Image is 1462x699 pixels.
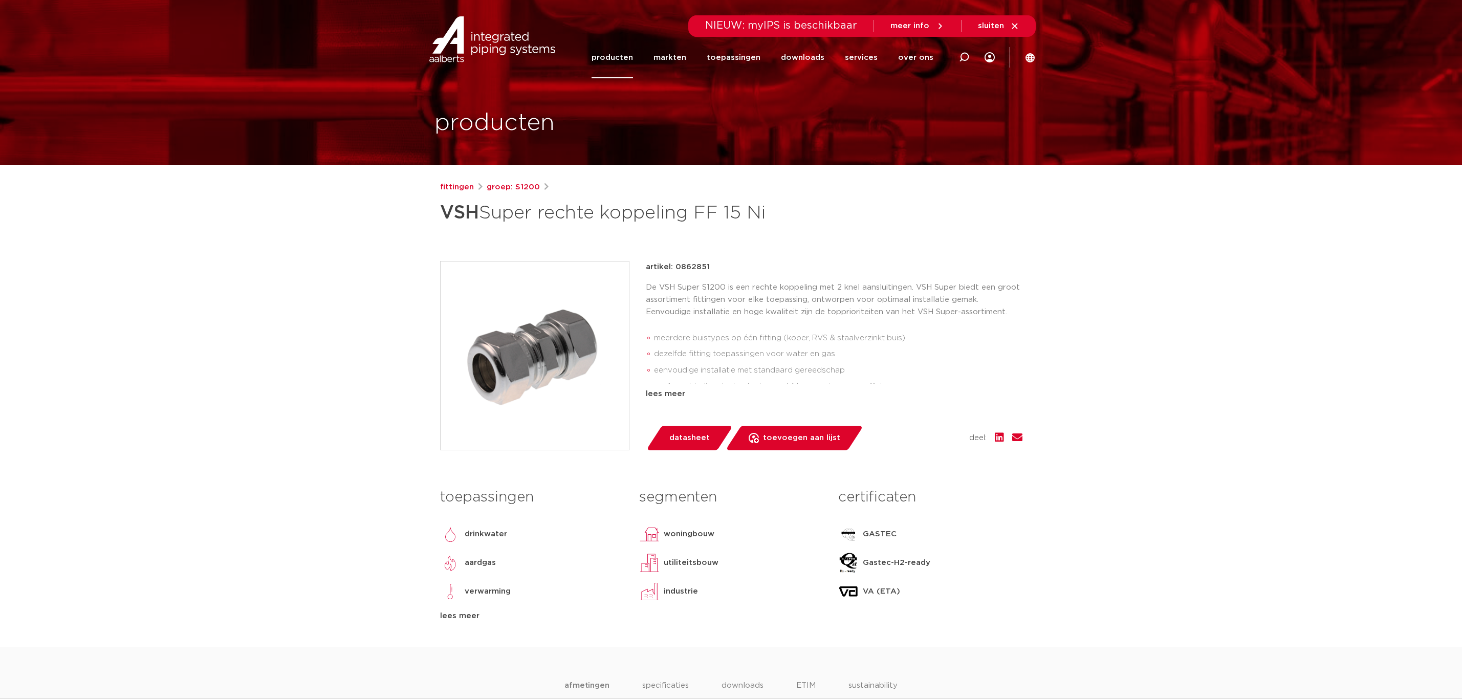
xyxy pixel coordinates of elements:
h3: toepassingen [440,487,624,508]
strong: VSH [440,204,479,222]
a: producten [592,37,633,78]
div: my IPS [985,37,995,78]
span: datasheet [669,430,710,446]
p: utiliteitsbouw [664,557,718,569]
a: datasheet [646,426,733,450]
div: lees meer [646,388,1022,400]
img: GASTEC [838,524,859,544]
p: aardgas [465,557,496,569]
h3: certificaten [838,487,1022,508]
h3: segmenten [639,487,823,508]
li: meerdere buistypes op één fitting (koper, RVS & staalverzinkt buis) [654,330,1022,346]
span: NIEUW: myIPS is beschikbaar [705,20,857,31]
img: woningbouw [639,524,660,544]
h1: producten [434,107,555,140]
a: markten [653,37,686,78]
a: downloads [781,37,824,78]
img: Gastec-H2-ready [838,553,859,573]
p: artikel: 0862851 [646,261,710,273]
span: sluiten [978,22,1004,30]
img: Product Image for VSH Super rechte koppeling FF 15 Ni [441,261,629,450]
a: toepassingen [707,37,760,78]
a: services [845,37,878,78]
p: Gastec-H2-ready [863,557,930,569]
img: VA (ETA) [838,581,859,602]
a: sluiten [978,21,1019,31]
p: woningbouw [664,528,714,540]
p: industrie [664,585,698,598]
p: drinkwater [465,528,507,540]
p: GASTEC [863,528,897,540]
a: fittingen [440,181,474,193]
img: drinkwater [440,524,461,544]
a: groep: S1200 [487,181,540,193]
p: VA (ETA) [863,585,900,598]
span: deel: [969,432,987,444]
span: meer info [890,22,929,30]
p: verwarming [465,585,511,598]
li: eenvoudige installatie met standaard gereedschap [654,362,1022,379]
a: over ons [898,37,933,78]
span: toevoegen aan lijst [763,430,840,446]
li: snelle verbindingstechnologie waarbij her-montage mogelijk is [654,379,1022,395]
img: industrie [639,581,660,602]
div: lees meer [440,610,624,622]
nav: Menu [592,37,933,78]
img: verwarming [440,581,461,602]
p: De VSH Super S1200 is een rechte koppeling met 2 knel aansluitingen. VSH Super biedt een groot as... [646,281,1022,318]
h1: Super rechte koppeling FF 15 Ni [440,198,824,228]
img: utiliteitsbouw [639,553,660,573]
img: aardgas [440,553,461,573]
li: dezelfde fitting toepassingen voor water en gas [654,346,1022,362]
a: meer info [890,21,945,31]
